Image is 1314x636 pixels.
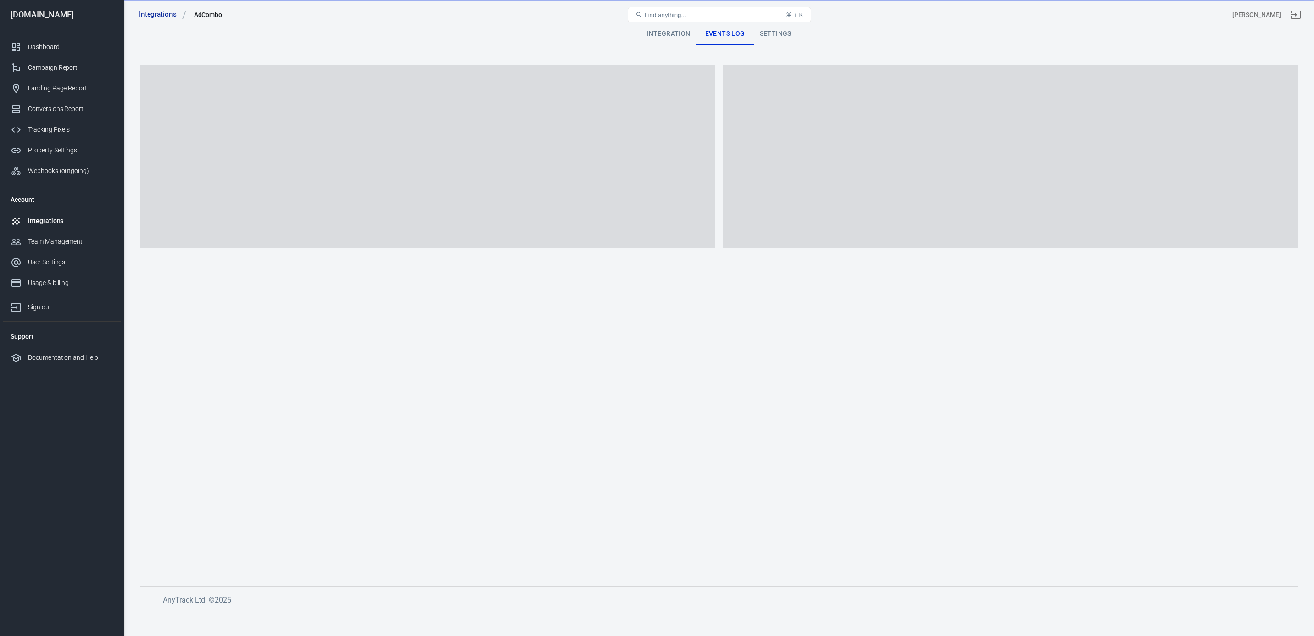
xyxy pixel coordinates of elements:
[194,10,223,19] div: AdCombo
[28,166,113,176] div: Webhooks (outgoing)
[163,594,851,606] h6: AnyTrack Ltd. © 2025
[28,302,113,312] div: Sign out
[3,325,121,347] li: Support
[639,23,697,45] div: Integration
[28,84,113,93] div: Landing Page Report
[786,11,803,18] div: ⌘ + K
[3,231,121,252] a: Team Management
[28,63,113,73] div: Campaign Report
[3,57,121,78] a: Campaign Report
[28,278,113,288] div: Usage & billing
[3,140,121,161] a: Property Settings
[3,189,121,211] li: Account
[28,145,113,155] div: Property Settings
[3,252,121,273] a: User Settings
[139,10,187,19] a: Integrations
[3,99,121,119] a: Conversions Report
[3,11,121,19] div: [DOMAIN_NAME]
[752,23,799,45] div: Settings
[28,257,113,267] div: User Settings
[3,273,121,293] a: Usage & billing
[3,119,121,140] a: Tracking Pixels
[28,237,113,246] div: Team Management
[1285,4,1307,26] a: Sign out
[3,161,121,181] a: Webhooks (outgoing)
[28,353,113,363] div: Documentation and Help
[28,216,113,226] div: Integrations
[628,7,811,22] button: Find anything...⌘ + K
[28,125,113,134] div: Tracking Pixels
[3,293,121,318] a: Sign out
[3,211,121,231] a: Integrations
[28,42,113,52] div: Dashboard
[3,37,121,57] a: Dashboard
[1232,10,1281,20] div: Account id: 8mMXLX3l
[3,78,121,99] a: Landing Page Report
[28,104,113,114] div: Conversions Report
[645,11,686,18] span: Find anything...
[698,23,752,45] div: Events Log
